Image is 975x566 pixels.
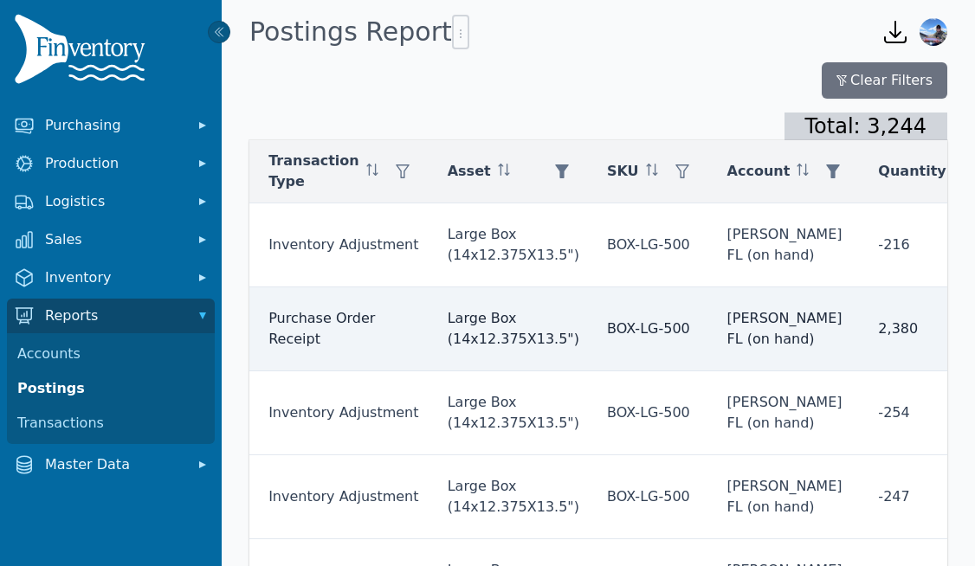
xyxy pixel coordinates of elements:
[10,371,211,406] a: Postings
[10,406,211,441] a: Transactions
[920,18,947,46] img: Garrett McMullen
[593,203,713,287] td: BOX-LG-500
[45,229,184,250] span: Sales
[45,153,184,174] span: Production
[7,299,215,333] button: Reports
[45,454,184,475] span: Master Data
[727,161,791,182] span: Account
[7,108,215,143] button: Purchasing
[255,287,434,371] td: Purchase Order Receipt
[713,203,865,287] td: [PERSON_NAME] FL (on hand)
[434,203,593,287] td: Large Box (14x12.375X13.5")
[713,455,865,539] td: [PERSON_NAME] FL (on hand)
[7,447,215,482] button: Master Data
[713,287,865,371] td: [PERSON_NAME] FL (on hand)
[255,455,434,539] td: Inventory Adjustment
[785,113,947,140] div: Total: 3,244
[593,287,713,371] td: BOX-LG-500
[255,203,434,287] td: Inventory Adjustment
[822,62,947,99] button: Clear Filters
[448,161,491,182] span: Asset
[45,306,184,326] span: Reports
[10,337,211,371] a: Accounts
[878,161,946,182] span: Quantity
[45,115,184,136] span: Purchasing
[713,371,865,455] td: [PERSON_NAME] FL (on hand)
[607,161,639,182] span: SKU
[255,371,434,455] td: Inventory Adjustment
[45,267,184,288] span: Inventory
[593,371,713,455] td: BOX-LG-500
[434,287,593,371] td: Large Box (14x12.375X13.5")
[434,371,593,455] td: Large Box (14x12.375X13.5")
[268,151,359,192] span: Transaction Type
[7,184,215,219] button: Logistics
[434,455,593,539] td: Large Box (14x12.375X13.5")
[249,15,469,49] h1: Postings Report
[593,455,713,539] td: BOX-LG-500
[7,260,215,295] button: Inventory
[7,146,215,181] button: Production
[14,14,152,91] img: Finventory
[7,222,215,257] button: Sales
[45,191,184,212] span: Logistics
